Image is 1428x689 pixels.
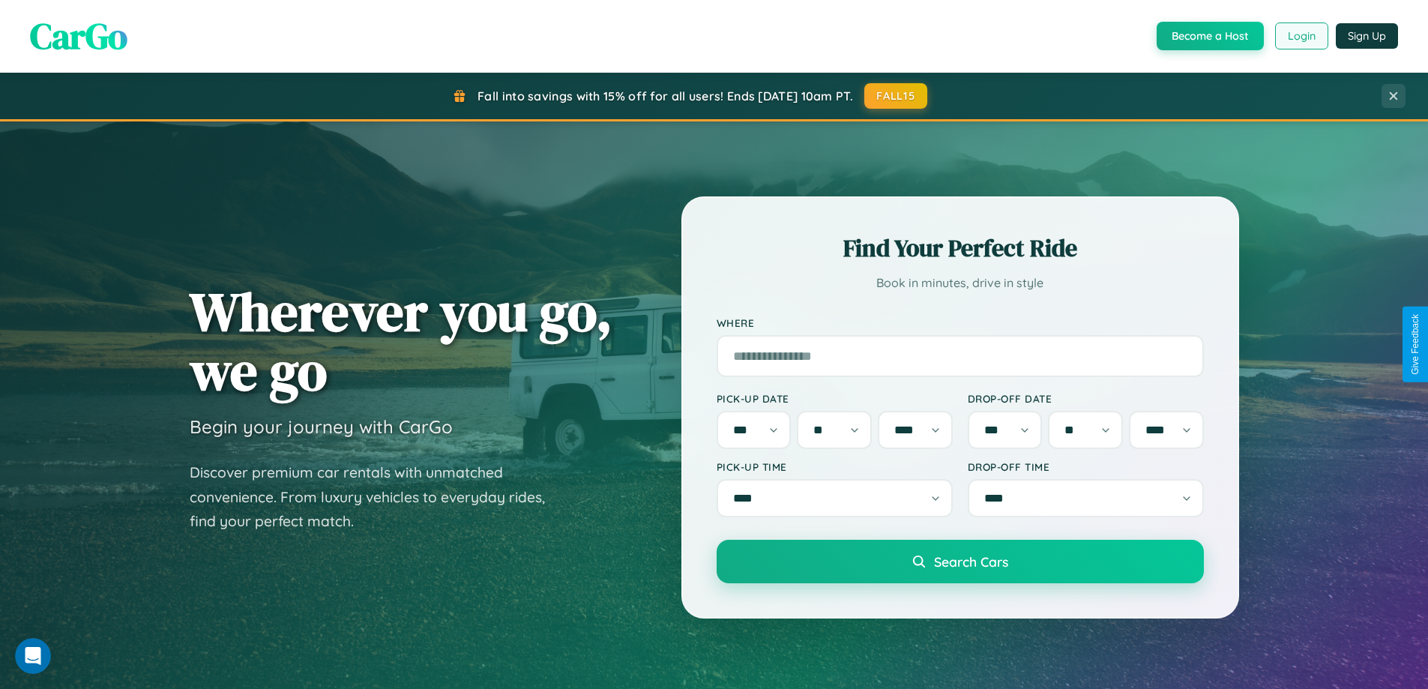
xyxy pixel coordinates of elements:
h3: Begin your journey with CarGo [190,415,453,438]
div: Give Feedback [1410,314,1421,375]
label: Pick-up Time [717,460,953,473]
button: Login [1275,22,1328,49]
label: Pick-up Date [717,392,953,405]
label: Drop-off Date [968,392,1204,405]
label: Where [717,316,1204,329]
button: Sign Up [1336,23,1398,49]
button: FALL15 [864,83,927,109]
p: Discover premium car rentals with unmatched convenience. From luxury vehicles to everyday rides, ... [190,460,564,534]
span: Search Cars [934,553,1008,570]
span: CarGo [30,11,127,61]
h1: Wherever you go, we go [190,282,612,400]
label: Drop-off Time [968,460,1204,473]
span: Fall into savings with 15% off for all users! Ends [DATE] 10am PT. [477,88,853,103]
p: Book in minutes, drive in style [717,272,1204,294]
button: Become a Host [1157,22,1264,50]
iframe: Intercom live chat [15,638,51,674]
h2: Find Your Perfect Ride [717,232,1204,265]
button: Search Cars [717,540,1204,583]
